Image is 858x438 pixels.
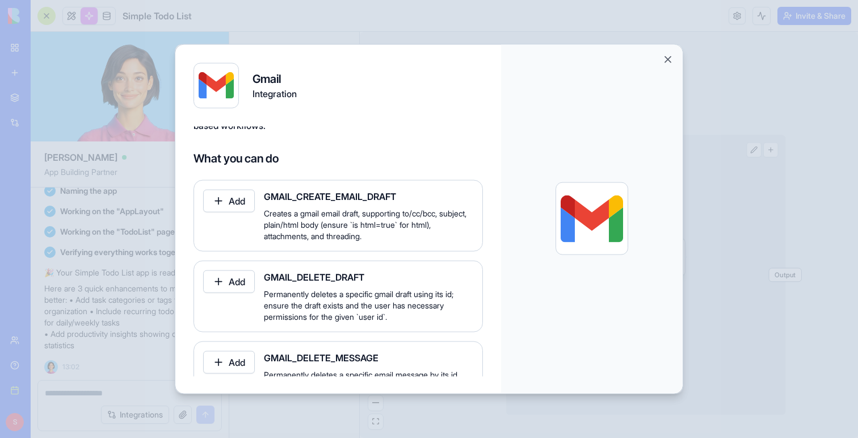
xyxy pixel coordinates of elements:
[264,369,473,414] span: Permanently deletes a specific email message by its id from a gmail mailbox; for `user id`, use '...
[203,351,255,373] button: Add
[194,65,478,131] span: Connect Gmail to automate email workflows and inbox management. Send emails, manage drafts, organ...
[264,288,473,322] span: Permanently deletes a specific gmail draft using its id; ensure the draft exists and the user has...
[264,189,473,203] span: GMAIL_CREATE_EMAIL_DRAFT
[203,270,255,293] button: Add
[264,351,473,364] span: GMAIL_DELETE_MESSAGE
[203,189,255,212] button: Add
[253,70,297,86] h4: Gmail
[264,207,473,241] span: Creates a gmail email draft, supporting to/cc/bcc, subject, plain/html body (ensure `is html=true...
[264,270,473,283] span: GMAIL_DELETE_DRAFT
[194,150,483,166] h4: What you can do
[253,86,297,100] span: Integration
